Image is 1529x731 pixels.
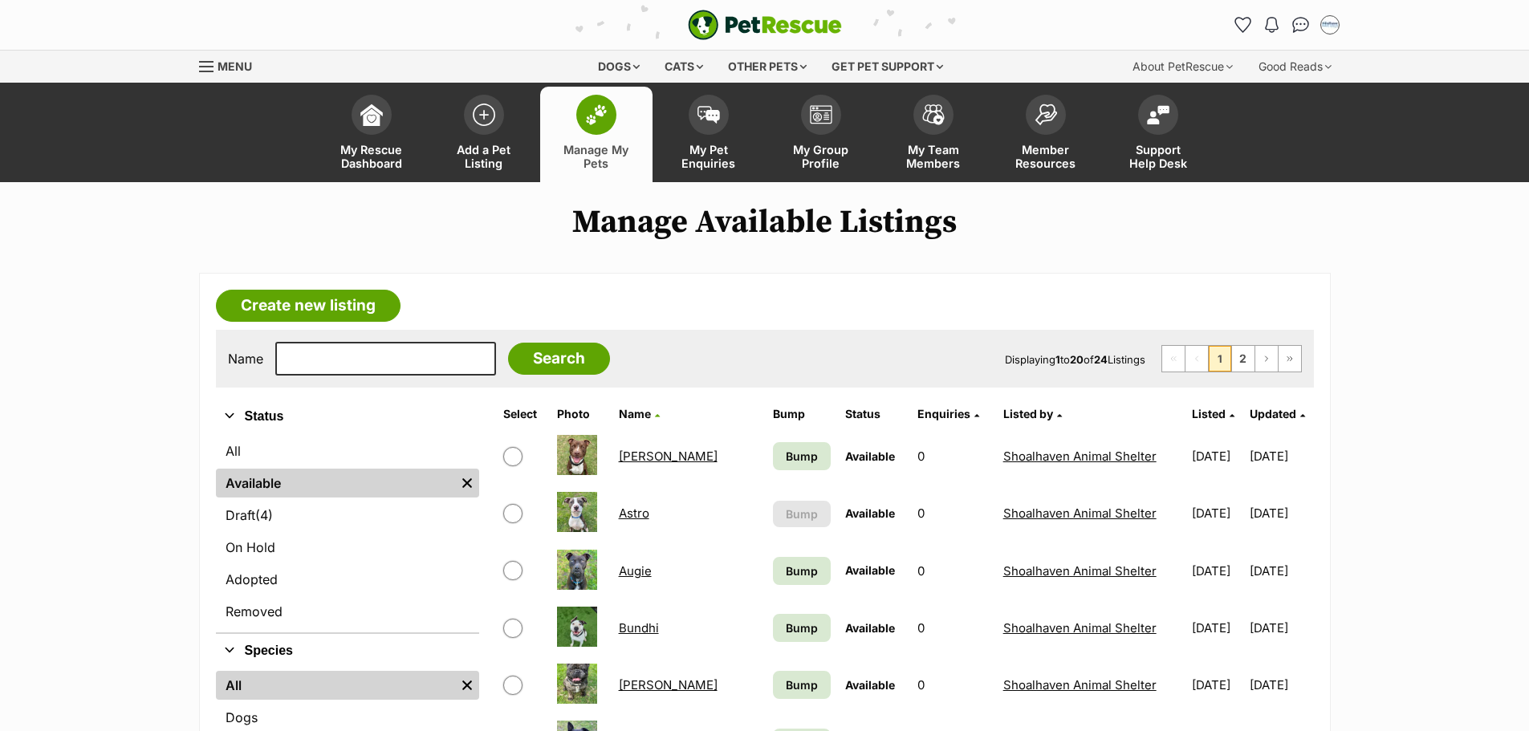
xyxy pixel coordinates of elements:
[619,407,651,420] span: Name
[765,87,877,182] a: My Group Profile
[1185,428,1248,484] td: [DATE]
[1209,346,1231,372] span: Page 1
[560,143,632,170] span: Manage My Pets
[1288,12,1314,38] a: Conversations
[820,51,954,83] div: Get pet support
[1185,543,1248,599] td: [DATE]
[360,104,383,126] img: dashboard-icon-eb2f2d2d3e046f16d808141f083e7271f6b2e854fb5c12c21221c1fb7104beca.svg
[911,657,995,713] td: 0
[1279,346,1301,372] a: Last page
[1094,353,1108,366] strong: 24
[1010,143,1082,170] span: Member Resources
[786,619,818,636] span: Bump
[216,640,479,661] button: Species
[619,620,659,636] a: Bundhi
[1230,12,1343,38] ul: Account quick links
[216,433,479,632] div: Status
[688,10,842,40] img: logo-e224e6f780fb5917bec1dbf3a21bbac754714ae5b6737aabdf751b685950b380.svg
[1292,17,1309,33] img: chat-41dd97257d64d25036548639549fe6c8038ab92f7586957e7f3b1b290dea8141.svg
[717,51,818,83] div: Other pets
[619,407,660,420] a: Name
[1192,407,1226,420] span: Listed
[653,87,765,182] a: My Pet Enquiries
[839,401,909,427] th: Status
[1003,407,1053,420] span: Listed by
[922,104,945,125] img: team-members-icon-5396bd8760b3fe7c0b43da4ab00e1e3bb1a5d9ba89233759b79545d2d3fc5d0d.svg
[1192,407,1234,420] a: Listed
[216,533,479,562] a: On Hold
[216,437,479,465] a: All
[673,143,745,170] span: My Pet Enquiries
[619,677,718,692] a: [PERSON_NAME]
[1317,12,1343,38] button: My account
[785,143,857,170] span: My Group Profile
[216,469,455,497] a: Available
[911,543,995,599] td: 0
[697,106,720,124] img: pet-enquiries-icon-7e3ad2cf08bfb03b45e93fb7055b45f3efa6380592205ae92323e6603595dc1f.svg
[1185,657,1248,713] td: [DATE]
[1185,346,1208,372] span: Previous page
[1230,12,1256,38] a: Favourites
[228,351,263,366] label: Name
[1185,485,1248,541] td: [DATE]
[845,678,895,692] span: Available
[1055,353,1060,366] strong: 1
[619,506,649,521] a: Astro
[773,442,831,470] a: Bump
[1035,104,1057,125] img: member-resources-icon-8e73f808a243e03378d46382f2149f9095a855e16c252ad45f914b54edf8863c.svg
[551,401,610,427] th: Photo
[911,600,995,656] td: 0
[1102,87,1214,182] a: Support Help Desk
[1003,449,1157,464] a: Shoalhaven Animal Shelter
[1121,51,1244,83] div: About PetRescue
[1255,346,1278,372] a: Next page
[1162,346,1185,372] span: First page
[255,506,273,525] span: (4)
[1250,407,1296,420] span: Updated
[1250,428,1312,484] td: [DATE]
[1003,506,1157,521] a: Shoalhaven Animal Shelter
[1250,543,1312,599] td: [DATE]
[1247,51,1343,83] div: Good Reads
[199,51,263,79] a: Menu
[473,104,495,126] img: add-pet-listing-icon-0afa8454b4691262ce3f59096e99ab1cd57d4a30225e0717b998d2c9b9846f56.svg
[218,59,252,73] span: Menu
[877,87,990,182] a: My Team Members
[897,143,970,170] span: My Team Members
[497,401,549,427] th: Select
[845,449,895,463] span: Available
[786,562,818,579] span: Bump
[911,485,995,541] td: 0
[773,557,831,585] a: Bump
[773,501,831,527] button: Bump
[216,501,479,530] a: Draft
[1003,677,1157,692] a: Shoalhaven Animal Shelter
[1232,346,1255,372] a: Page 2
[619,563,652,579] a: Augie
[767,401,837,427] th: Bump
[335,143,408,170] span: My Rescue Dashboard
[1070,353,1084,366] strong: 20
[1122,143,1194,170] span: Support Help Desk
[786,506,818,522] span: Bump
[786,448,818,465] span: Bump
[1322,17,1338,33] img: Jodie Parnell profile pic
[917,407,979,420] a: Enquiries
[448,143,520,170] span: Add a Pet Listing
[845,506,895,520] span: Available
[216,290,401,322] a: Create new listing
[845,563,895,577] span: Available
[1265,17,1278,33] img: notifications-46538b983faf8c2785f20acdc204bb7945ddae34d4c08c2a6579f10ce5e182be.svg
[917,407,970,420] span: translation missing: en.admin.listings.index.attributes.enquiries
[773,671,831,699] a: Bump
[1003,620,1157,636] a: Shoalhaven Animal Shelter
[619,449,718,464] a: [PERSON_NAME]
[1250,600,1312,656] td: [DATE]
[585,104,608,125] img: manage-my-pets-icon-02211641906a0b7f246fdf0571729dbe1e7629f14944591b6c1af311fb30b64b.svg
[587,51,651,83] div: Dogs
[810,105,832,124] img: group-profile-icon-3fa3cf56718a62981997c0bc7e787c4b2cf8bcc04b72c1350f741eb67cf2f40e.svg
[455,469,479,497] a: Remove filter
[688,10,842,40] a: PetRescue
[216,565,479,594] a: Adopted
[1185,600,1248,656] td: [DATE]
